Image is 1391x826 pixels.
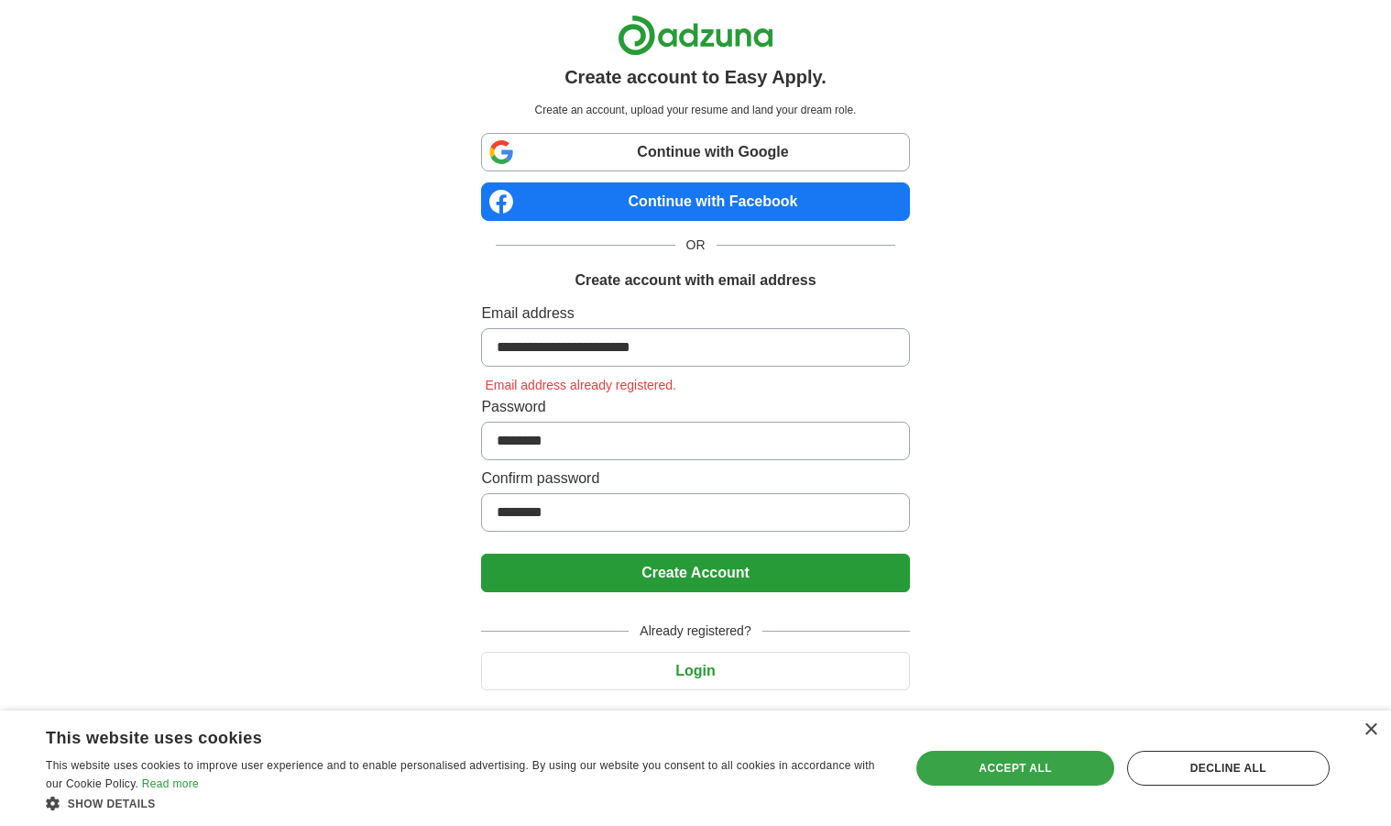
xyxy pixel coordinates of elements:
[564,63,827,91] h1: Create account to Easy Apply.
[916,751,1113,786] div: Accept all
[1364,723,1377,737] div: Close
[481,652,909,690] button: Login
[142,777,199,790] a: Read more, opens a new window
[481,182,909,221] a: Continue with Facebook
[46,794,884,812] div: Show details
[618,15,773,56] img: Adzuna logo
[481,468,909,490] label: Confirm password
[485,102,905,118] p: Create an account, upload your resume and land your dream role.
[481,133,909,171] a: Continue with Google
[46,759,875,790] span: This website uses cookies to improve user experience and to enable personalised advertising. By u...
[675,236,717,255] span: OR
[481,378,680,392] span: Email address already registered.
[481,663,909,678] a: Login
[629,622,761,641] span: Already registered?
[46,721,838,749] div: This website uses cookies
[481,303,909,325] label: Email address
[481,554,909,592] button: Create Account
[1127,751,1330,786] div: Decline all
[68,798,156,810] span: Show details
[575,270,816,292] h1: Create account with email address
[481,396,909,418] label: Password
